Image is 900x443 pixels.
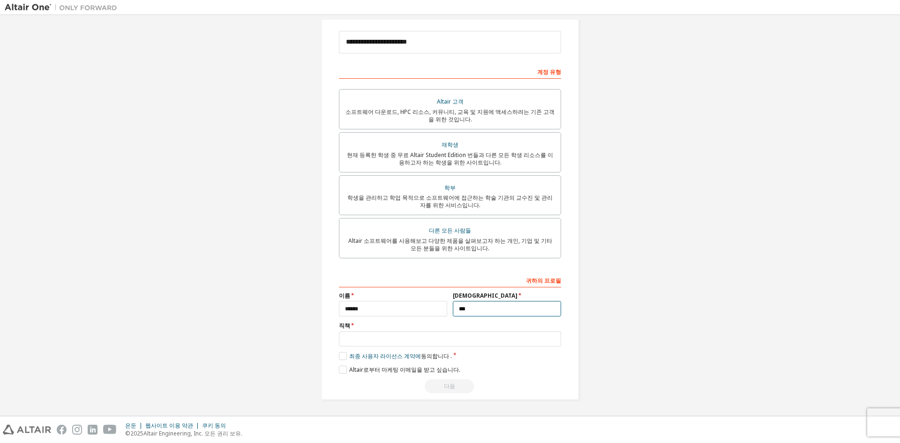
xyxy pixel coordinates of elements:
font: 은둔 [125,421,136,429]
font: 다른 모든 사람들 [429,226,471,234]
font: 재학생 [442,141,458,149]
img: altair_logo.svg [3,425,51,435]
font: Altair Engineering, Inc. 모든 권리 보유. [143,429,242,437]
font: 쿠키 동의 [202,421,226,429]
font: 최종 사용자 라이선스 계약에 [349,352,421,360]
font: Altair로부터 마케팅 이메일을 받고 싶습니다. [349,366,460,374]
font: 현재 등록한 학생 중 무료 Altair Student Edition 번들과 다른 모든 학생 리소스를 이용하고자 하는 학생을 위한 사이트입니다. [347,151,553,166]
img: 알타이르 원 [5,3,122,12]
font: 학부 [444,184,456,192]
font: 동의합니다 . [421,352,452,360]
font: © [125,429,130,437]
font: 이름 [339,292,350,300]
div: 계속하려면 EULA를 읽고 동의하세요. [339,379,561,393]
img: instagram.svg [72,425,82,435]
img: youtube.svg [103,425,117,435]
font: [DEMOGRAPHIC_DATA] [453,292,517,300]
font: 귀하의 프로필 [526,277,561,285]
font: 직책 [339,322,350,330]
font: Altair 고객 [437,98,464,105]
font: 웹사이트 이용 약관 [145,421,193,429]
font: 소프트웨어 다운로드, HPC 리소스, 커뮤니티, 교육 및 지원에 액세스하려는 기존 고객을 위한 것입니다. [345,108,555,123]
font: 2025 [130,429,143,437]
font: 계정 유형 [537,68,561,76]
font: Altair 소프트웨어를 사용해보고 다양한 제품을 살펴보고자 하는 개인, 기업 및 기타 모든 분들을 위한 사이트입니다. [348,237,552,252]
img: linkedin.svg [88,425,97,435]
font: 학생을 관리하고 학업 목적으로 소프트웨어에 접근하는 학술 기관의 교수진 및 관리자를 위한 서비스입니다. [347,194,553,209]
img: facebook.svg [57,425,67,435]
